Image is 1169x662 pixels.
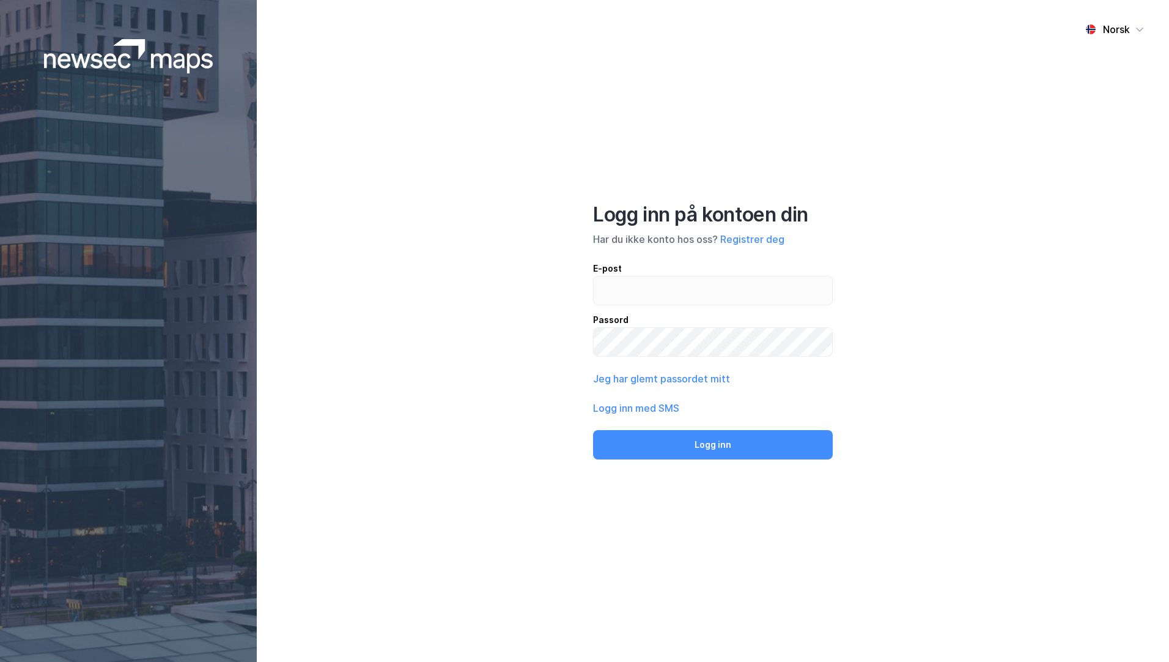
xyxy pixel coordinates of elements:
[1103,22,1130,37] div: Norsk
[593,261,833,276] div: E-post
[593,313,833,327] div: Passord
[44,39,213,73] img: logoWhite.bf58a803f64e89776f2b079ca2356427.svg
[593,203,833,227] div: Logg inn på kontoen din
[593,430,833,459] button: Logg inn
[593,232,833,247] div: Har du ikke konto hos oss?
[593,371,730,386] button: Jeg har glemt passordet mitt
[720,232,784,247] button: Registrer deg
[593,401,679,415] button: Logg inn med SMS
